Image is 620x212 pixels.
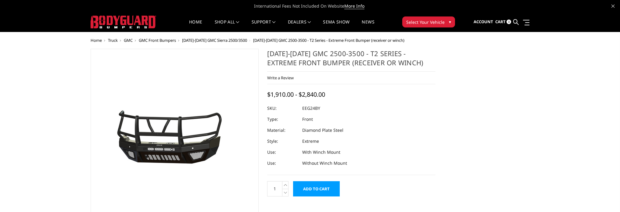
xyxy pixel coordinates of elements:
dd: EEG24BY [302,103,320,114]
dt: Material: [267,125,298,136]
span: $1,910.00 - $2,840.00 [267,90,325,99]
input: Add to Cart [293,181,340,196]
dd: Diamond Plate Steel [302,125,343,136]
img: BODYGUARD BUMPERS [91,16,156,28]
dt: Style: [267,136,298,147]
dd: Front [302,114,313,125]
a: News [362,20,374,32]
dt: Use: [267,158,298,169]
a: GMC [124,38,133,43]
a: GMC Front Bumpers [139,38,176,43]
button: Select Your Vehicle [402,16,455,27]
a: Home [189,20,202,32]
a: Cart 0 [495,14,511,30]
span: 0 [507,20,511,24]
span: Select Your Vehicle [406,19,445,25]
dt: Type: [267,114,298,125]
a: Account [474,14,493,30]
a: Write a Review [267,75,294,81]
a: [DATE]-[DATE] GMC Sierra 2500/3500 [182,38,247,43]
a: Truck [108,38,118,43]
dt: SKU: [267,103,298,114]
a: SEMA Show [323,20,349,32]
span: Account [474,19,493,24]
span: ▾ [449,19,451,25]
a: Support [252,20,276,32]
dd: Without Winch Mount [302,158,347,169]
a: More Info [344,3,364,9]
span: [DATE]-[DATE] GMC 2500-3500 - T2 Series - Extreme Front Bumper (receiver or winch) [253,38,404,43]
dd: Extreme [302,136,319,147]
dt: Use: [267,147,298,158]
dd: With Winch Mount [302,147,340,158]
span: Cart [495,19,506,24]
a: Home [91,38,102,43]
a: shop all [215,20,239,32]
a: Dealers [288,20,311,32]
h1: [DATE]-[DATE] GMC 2500-3500 - T2 Series - Extreme Front Bumper (receiver or winch) [267,49,435,72]
img: 2024-2025 GMC 2500-3500 - T2 Series - Extreme Front Bumper (receiver or winch) [98,105,251,176]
